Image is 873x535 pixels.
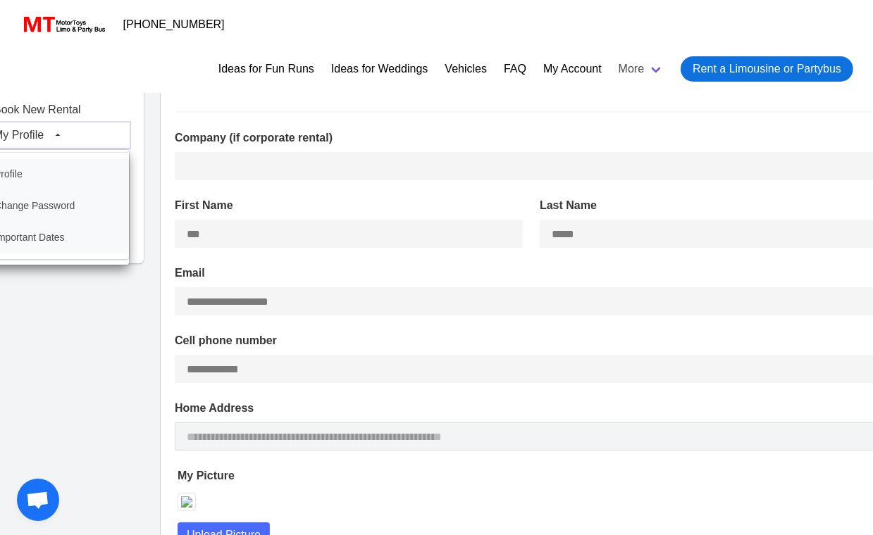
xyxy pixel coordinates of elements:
[17,479,59,521] div: Open chat
[693,61,841,77] span: Rent a Limousine or Partybus
[218,61,314,77] a: Ideas for Fun Runs
[445,61,487,77] a: Vehicles
[20,15,106,34] img: MotorToys Logo
[504,61,526,77] a: FAQ
[681,56,853,82] a: Rent a Limousine or Partybus
[543,61,602,77] a: My Account
[115,11,233,39] a: [PHONE_NUMBER]
[610,51,672,87] a: More
[175,197,523,214] label: First Name
[178,493,196,511] img: null
[331,61,428,77] a: Ideas for Weddings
